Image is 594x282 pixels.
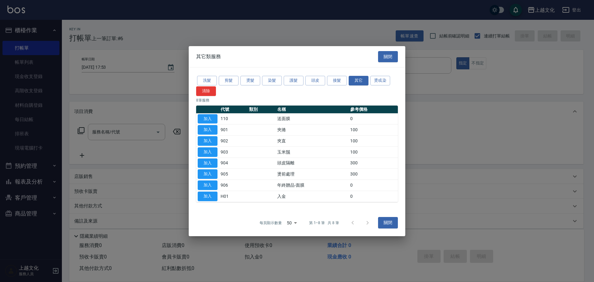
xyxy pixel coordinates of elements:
p: 每頁顯示數量 [260,220,282,226]
button: 加入 [198,136,217,146]
td: 300 [349,158,398,169]
button: 頭皮 [305,76,325,85]
td: 玉米鬚 [276,146,349,158]
button: 加入 [198,158,217,168]
td: 送面膜 [276,113,349,124]
button: 加入 [198,147,217,157]
td: 903 [219,146,247,158]
td: 901 [219,124,247,136]
button: 加入 [198,180,217,190]
th: 名稱 [276,105,349,113]
button: 其它 [349,76,368,85]
button: 燙髮 [240,76,260,85]
button: 剪髮 [219,76,239,85]
td: 頭皮隔離 [276,158,349,169]
td: 300 [349,169,398,180]
button: 關閉 [378,51,398,62]
td: 110 [219,113,247,124]
button: 清除 [196,86,216,96]
td: 906 [219,180,247,191]
button: 關閉 [378,217,398,228]
td: 100 [349,135,398,146]
td: 0 [349,191,398,202]
th: 參考價格 [349,105,398,113]
td: 入金 [276,191,349,202]
td: 902 [219,135,247,146]
div: 50 [284,214,299,231]
td: 年終贈品-面膜 [276,180,349,191]
button: 加入 [198,125,217,135]
td: 905 [219,169,247,180]
td: H01 [219,191,247,202]
td: 燙前處理 [276,169,349,180]
td: 904 [219,158,247,169]
td: 夾直 [276,135,349,146]
button: 接髮 [327,76,347,85]
span: 其它類服務 [196,54,221,60]
button: 燙或染 [370,76,390,85]
td: 100 [349,124,398,136]
td: 100 [349,146,398,158]
td: 夾捲 [276,124,349,136]
td: 0 [349,113,398,124]
button: 洗髮 [197,76,217,85]
button: 加入 [198,169,217,179]
button: 染髮 [262,76,282,85]
p: 第 1–8 筆 共 8 筆 [309,220,339,226]
th: 類別 [247,105,276,113]
td: 0 [349,180,398,191]
button: 加入 [198,192,217,201]
button: 加入 [198,114,217,124]
th: 代號 [219,105,247,113]
p: 8 筆服務 [196,97,398,103]
button: 護髮 [284,76,303,85]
